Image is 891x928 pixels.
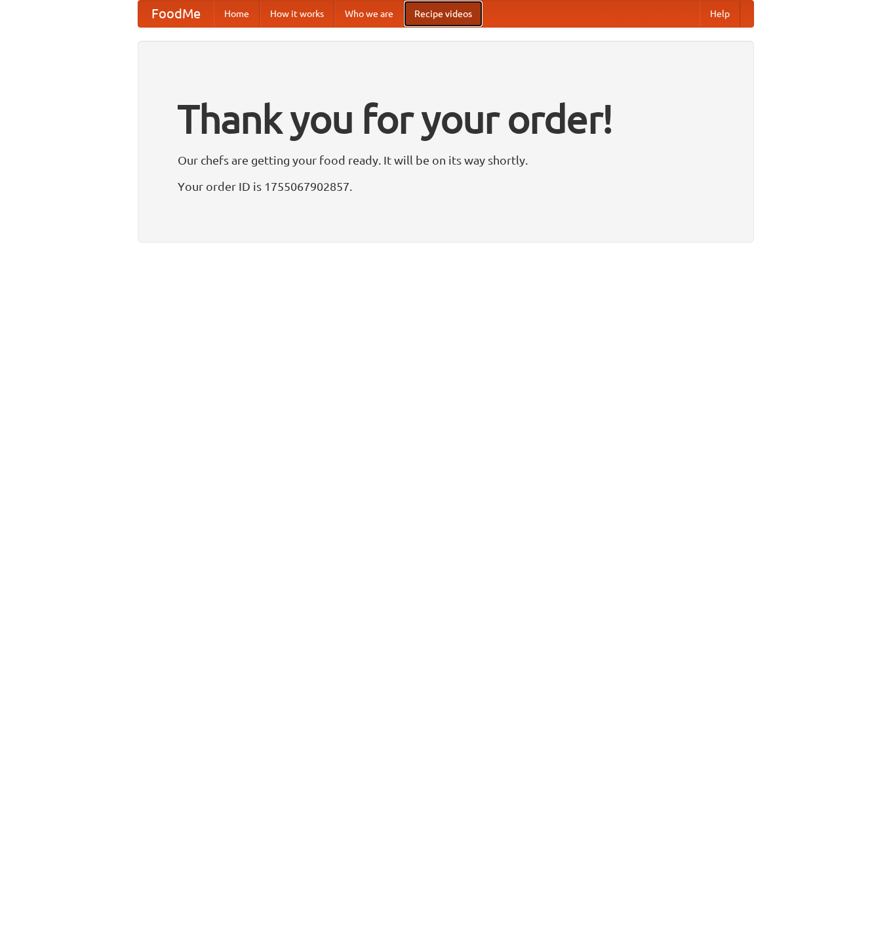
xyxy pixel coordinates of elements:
[260,1,334,27] a: How it works
[334,1,404,27] a: Who we are
[178,87,714,150] h1: Thank you for your order!
[178,176,714,196] p: Your order ID is 1755067902857.
[138,1,214,27] a: FoodMe
[700,1,740,27] a: Help
[214,1,260,27] a: Home
[404,1,483,27] a: Recipe videos
[178,150,714,170] p: Our chefs are getting your food ready. It will be on its way shortly.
